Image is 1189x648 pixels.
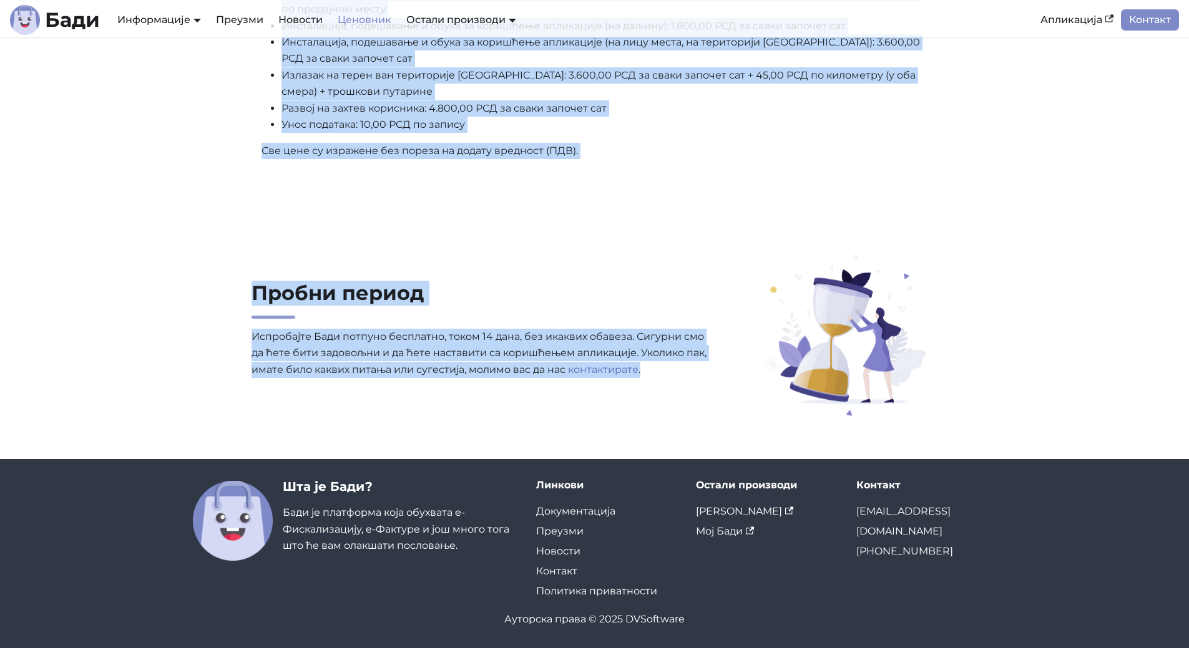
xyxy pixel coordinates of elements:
[283,479,516,561] div: Бади је платформа која обухвата е-Фискализацију, е-Фактуре и још много тога што ће вам олакшати п...
[536,585,657,597] a: Политика приватности
[117,14,201,26] a: Информације
[536,479,677,491] div: Линкови
[45,10,100,30] b: Бади
[1033,9,1121,31] a: Апликација
[271,9,330,31] a: Новости
[856,505,951,537] a: [EMAIL_ADDRESS][DOMAIN_NAME]
[749,249,940,416] img: Пробни период
[281,34,928,67] li: Инсталација, подешавање и обука за коришћење апликације (на лицу места, на територији [GEOGRAPHIC...
[330,9,399,31] a: Ценовник
[193,611,997,627] div: Ауторска права © 2025 DVSoftware
[696,479,836,491] div: Остали производи
[208,9,271,31] a: Преузми
[252,281,712,319] h2: Пробни период
[1121,9,1179,31] a: Контакт
[568,364,639,375] a: контактирате
[856,545,953,557] a: [PHONE_NUMBER]
[281,117,928,133] li: Унос података: 10,00 РСД по запису
[193,481,273,561] img: Бади
[536,565,577,577] a: Контакт
[856,479,997,491] div: Контакт
[252,329,712,378] p: Испробајте Бади потпуно бесплатно, током 14 дана, без икаквих обавеза. Сигурни смо да ћете бити з...
[696,505,793,517] a: [PERSON_NAME]
[406,14,516,26] a: Остали производи
[536,505,615,517] a: Документација
[281,100,928,117] li: Развој на захтев корисника: 4.800,00 РСД за сваки започет сат
[10,5,100,35] a: ЛогоБади
[283,479,516,495] h3: Шта је Бади?
[281,67,928,100] li: Излазак на терен ван територије [GEOGRAPHIC_DATA]: 3.600,00 РСД за сваки започет сат + 45,00 РСД ...
[536,525,584,537] a: Преузми
[10,5,40,35] img: Лого
[536,545,580,557] a: Новости
[262,143,928,159] p: Све цене су изражене без пореза на додату вредност (ПДВ).
[696,525,754,537] a: Мој Бади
